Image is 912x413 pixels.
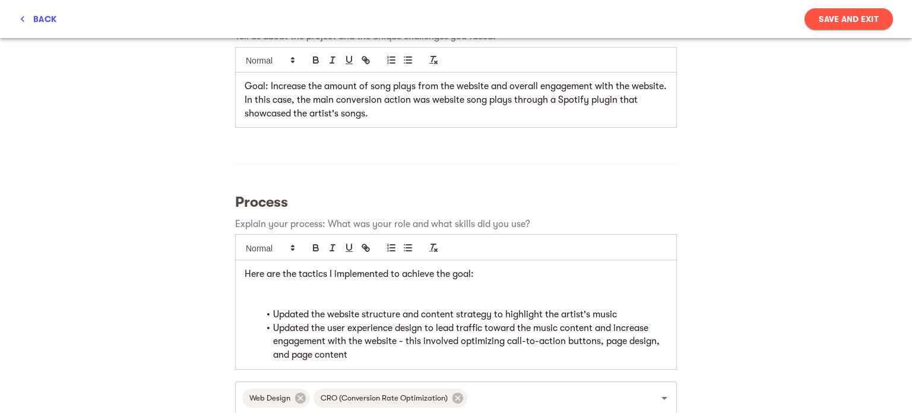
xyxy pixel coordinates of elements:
[245,80,667,120] p: Goal: Increase the amount of song plays from the website and overall engagement with the website....
[259,308,667,321] li: Updated the website structure and content strategy to highlight the artist's music
[245,267,667,281] p: Here are the tactics I implemented to achieve the goal:
[235,217,677,231] p: Explain your process: What was your role and what skills did you use?
[853,356,912,413] iframe: Chat Widget
[656,390,673,406] button: Open
[819,12,879,26] span: Save and Exit
[242,389,310,408] div: Web Design
[235,193,677,212] h5: Process
[313,389,467,408] div: CRO (Conversion Rate Optimization)
[313,392,455,403] span: CRO (Conversion Rate Optimization)
[805,8,893,30] button: Save and Exit
[14,8,61,30] button: back
[19,12,56,26] span: back
[259,321,667,362] li: Updated the user experience design to lead traffic toward the music content and increase engageme...
[242,392,297,403] span: Web Design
